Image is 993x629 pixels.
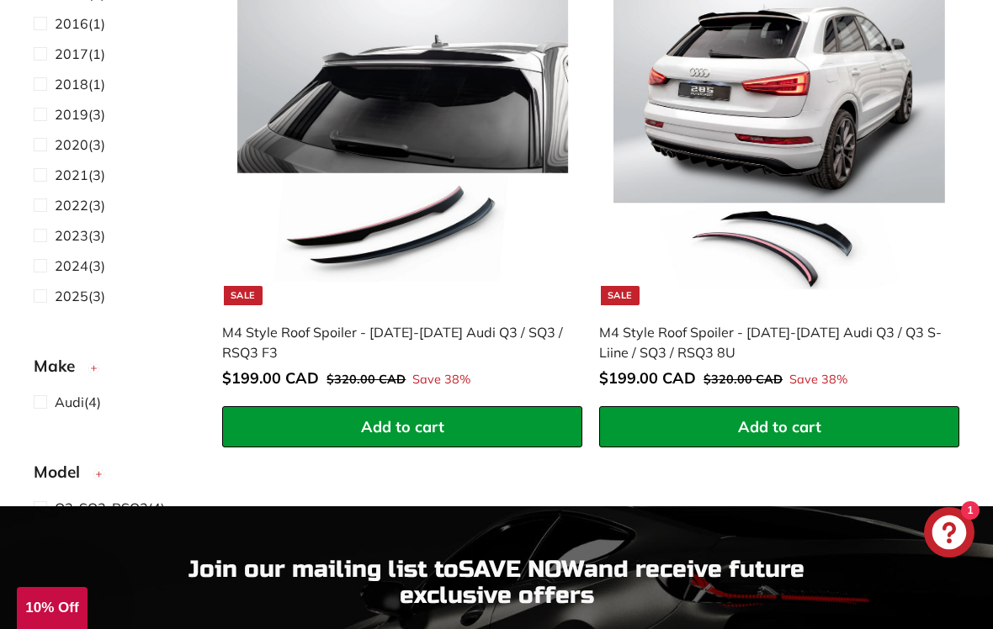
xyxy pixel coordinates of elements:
span: Save 38% [789,371,847,389]
span: (3) [55,165,105,185]
span: 2024 [55,257,88,274]
span: 2022 [55,197,88,214]
span: 10% Off [25,600,78,616]
span: $320.00 CAD [704,372,783,387]
span: (1) [55,44,105,64]
inbox-online-store-chat: Shopify online store chat [919,507,980,562]
span: 2017 [55,45,88,62]
span: Model [34,460,93,484]
span: (4) [55,498,165,518]
span: Audi [55,394,84,410]
span: 2019 [55,106,88,123]
div: Sale [224,286,263,305]
span: (3) [55,225,105,246]
button: Make [34,349,195,391]
span: 2021 [55,166,88,183]
span: (1) [55,74,105,94]
div: M4 Style Roof Spoiler - [DATE]-[DATE] Audi Q3 / Q3 S-Liine / SQ3 / RSQ3 8U [599,322,943,362]
span: 2018 [55,76,88,92]
strong: SAVE NOW [459,555,584,584]
span: $199.00 CAD [222,368,319,388]
div: Sale [601,286,640,305]
span: Add to cart [738,417,821,436]
span: 2023 [55,227,88,244]
span: 2020 [55,136,88,153]
div: 10% Off [17,587,88,629]
span: (3) [55,104,105,124]
button: Add to cart [222,406,582,448]
span: (1) [55,13,105,34]
span: (3) [55,286,105,306]
span: 2025 [55,288,88,304]
span: Add to cart [361,417,444,436]
span: Save 38% [412,371,470,389]
span: (3) [55,195,105,215]
span: Make [34,354,88,378]
span: 2016 [55,15,88,32]
span: $199.00 CAD [599,368,696,388]
div: M4 Style Roof Spoiler - [DATE]-[DATE] Audi Q3 / SQ3 / RSQ3 F3 [222,322,566,362]
p: Join our mailing list to and receive future exclusive offers [160,557,833,609]
span: $320.00 CAD [327,372,406,387]
span: (3) [55,256,105,276]
button: Model [34,455,195,497]
span: (3) [55,135,105,155]
span: Q3-SQ3-RSQ3 [55,499,148,516]
span: (4) [55,392,101,412]
button: Add to cart [599,406,959,448]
